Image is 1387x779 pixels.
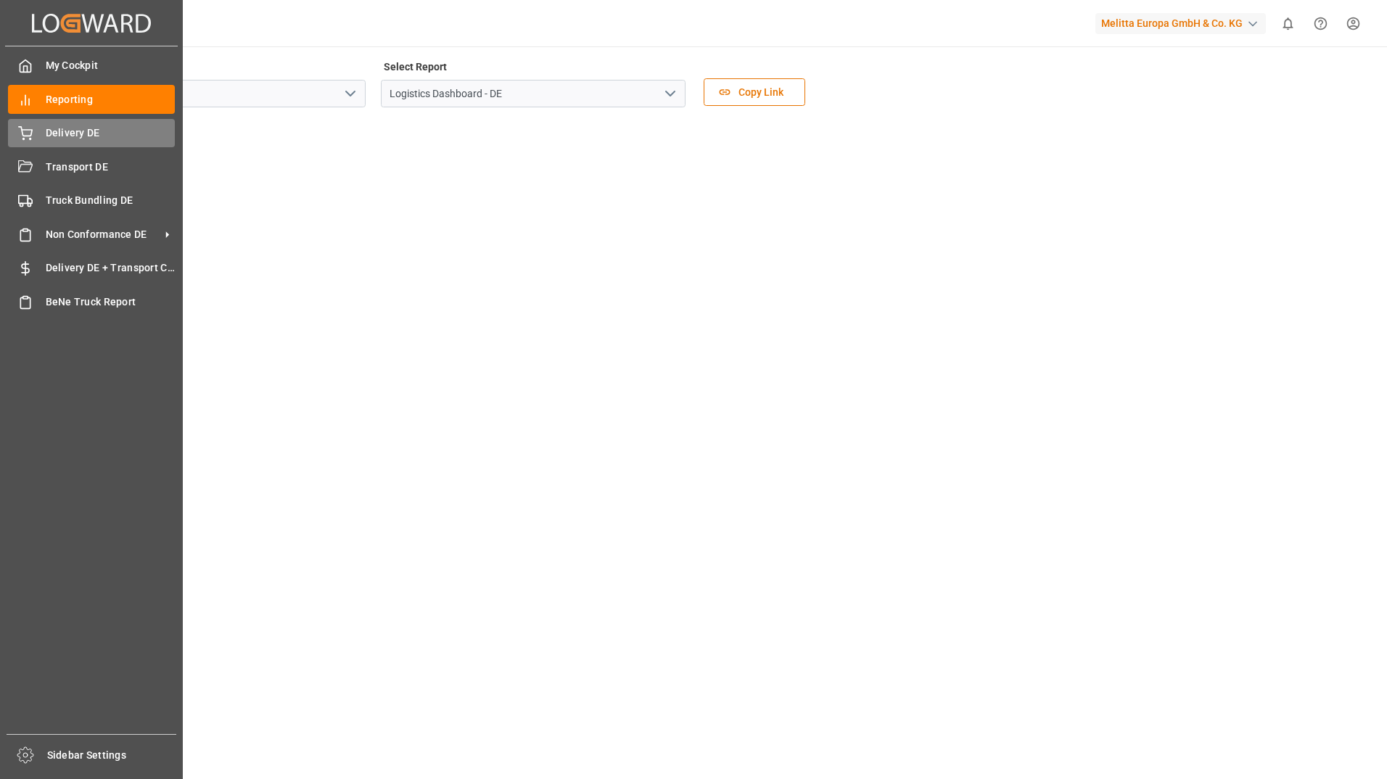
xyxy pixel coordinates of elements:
[8,51,175,80] a: My Cockpit
[704,78,805,106] button: Copy Link
[381,57,449,77] label: Select Report
[381,80,686,107] input: Type to search/select
[659,83,680,105] button: open menu
[46,125,176,141] span: Delivery DE
[47,748,177,763] span: Sidebar Settings
[731,85,791,100] span: Copy Link
[46,260,176,276] span: Delivery DE + Transport Cost
[46,193,176,208] span: Truck Bundling DE
[46,92,176,107] span: Reporting
[8,186,175,215] a: Truck Bundling DE
[1272,7,1304,40] button: show 0 new notifications
[46,227,160,242] span: Non Conformance DE
[1304,7,1337,40] button: Help Center
[8,254,175,282] a: Delivery DE + Transport Cost
[8,85,175,113] a: Reporting
[61,80,366,107] input: Type to search/select
[1095,9,1272,37] button: Melitta Europa GmbH & Co. KG
[8,119,175,147] a: Delivery DE
[8,152,175,181] a: Transport DE
[339,83,361,105] button: open menu
[8,287,175,316] a: BeNe Truck Report
[1095,13,1266,34] div: Melitta Europa GmbH & Co. KG
[46,294,176,310] span: BeNe Truck Report
[46,58,176,73] span: My Cockpit
[46,160,176,175] span: Transport DE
